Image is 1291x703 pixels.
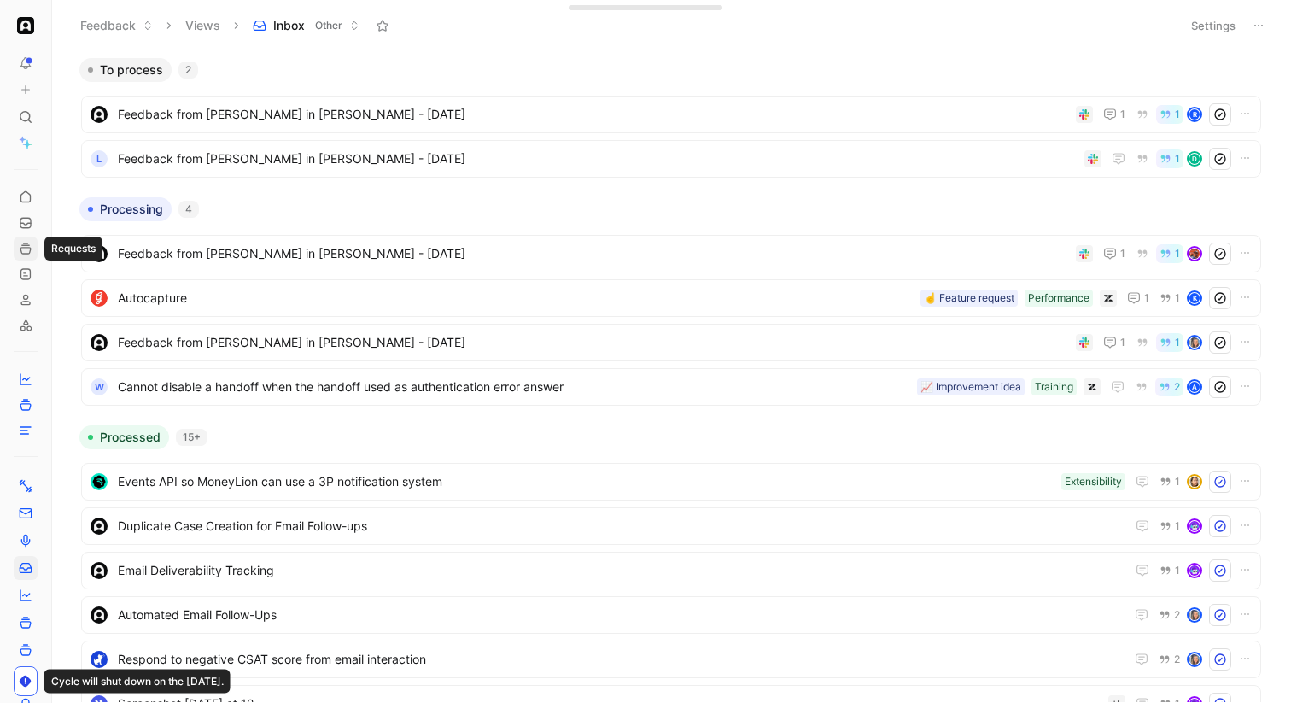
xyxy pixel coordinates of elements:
[1120,249,1125,259] span: 1
[1156,561,1183,580] button: 1
[1156,472,1183,491] button: 1
[1189,292,1200,304] div: K
[1189,476,1200,488] img: avatar
[245,13,367,38] button: InboxOther
[1035,378,1073,395] div: Training
[1175,477,1180,487] span: 1
[14,14,38,38] button: Ada
[315,17,342,34] span: Other
[1189,653,1200,665] img: avatar
[81,463,1261,501] a: logoEvents API so MoneyLion can use a 3P notification systemExtensibility1avatar
[91,378,108,395] div: W
[91,473,108,490] img: logo
[44,670,231,694] div: Cycle will shut down on the [DATE].
[1189,337,1200,349] img: avatar
[176,429,207,446] div: 15+
[118,288,914,308] span: Autocapture
[91,334,108,351] img: logo
[118,649,1125,670] span: Respond to negative CSAT score from email interaction
[1175,293,1180,303] span: 1
[1189,609,1200,621] img: avatar
[81,235,1261,272] a: logoFeedback from [PERSON_NAME] in [PERSON_NAME] - [DATE]11avatar
[73,197,1270,412] div: Processing4
[1189,520,1200,532] img: avatar
[73,58,1270,184] div: To process2
[118,516,1125,536] span: Duplicate Case Creation for Email Follow-ups
[1183,14,1243,38] button: Settings
[91,150,108,167] div: l
[1156,149,1183,168] button: 1
[1174,654,1180,665] span: 2
[1174,610,1180,620] span: 2
[1100,332,1129,353] button: 1
[920,378,1021,395] div: 📈 Improvement idea
[118,149,1078,169] span: Feedback from [PERSON_NAME] in [PERSON_NAME] - [DATE]
[1124,288,1153,308] button: 1
[178,201,199,218] div: 4
[73,13,161,38] button: Feedback
[91,606,108,624] img: logo
[1175,109,1180,120] span: 1
[1156,333,1183,352] button: 1
[1155,606,1183,624] button: 2
[81,368,1261,406] a: WCannot disable a handoff when the handoff used as authentication error answerTraining📈 Improveme...
[81,324,1261,361] a: logoFeedback from [PERSON_NAME] in [PERSON_NAME] - [DATE]11avatar
[118,472,1054,492] span: Events API so MoneyLion can use a 3P notification system
[1120,109,1125,120] span: 1
[1155,378,1183,396] button: 2
[79,58,172,82] button: To process
[91,518,108,535] img: logo
[1189,108,1200,120] div: R
[100,201,163,218] span: Processing
[79,197,172,221] button: Processing
[1189,565,1200,577] img: avatar
[118,605,1125,625] span: Automated Email Follow-Ups
[91,290,108,307] img: logo
[1156,517,1183,536] button: 1
[1156,289,1183,308] button: 1
[118,243,1069,264] span: Feedback from [PERSON_NAME] in [PERSON_NAME] - [DATE]
[1175,337,1180,348] span: 1
[91,245,108,262] img: logo
[1065,473,1122,490] div: Extensibility
[1100,104,1129,125] button: 1
[81,279,1261,317] a: logoAutocapturePerformance☝️ Feature request11K
[1100,243,1129,264] button: 1
[924,290,1014,307] div: ☝️ Feature request
[1175,154,1180,164] span: 1
[178,62,198,79] div: 2
[178,13,228,38] button: Views
[1155,650,1183,669] button: 2
[100,429,161,446] span: Processed
[1189,248,1200,260] img: avatar
[81,507,1261,545] a: logoDuplicate Case Creation for Email Follow-ups1avatar
[81,641,1261,678] a: logoRespond to negative CSAT score from email interaction2avatar
[1144,293,1149,303] span: 1
[1156,105,1183,124] button: 1
[100,62,163,79] span: To process
[1175,565,1180,576] span: 1
[1175,249,1180,259] span: 1
[17,17,34,34] img: Ada
[273,17,305,34] span: Inbox
[1189,153,1200,165] div: D
[118,377,910,397] span: Cannot disable a handoff when the handoff used as authentication error answer
[1156,244,1183,263] button: 1
[81,96,1261,133] a: logoFeedback from [PERSON_NAME] in [PERSON_NAME] - [DATE]11R
[81,596,1261,634] a: logoAutomated Email Follow-Ups2avatar
[91,651,108,668] img: logo
[91,562,108,579] img: logo
[1175,521,1180,531] span: 1
[1028,290,1089,307] div: Performance
[118,560,1125,581] span: Email Deliverability Tracking
[81,140,1261,178] a: lFeedback from [PERSON_NAME] in [PERSON_NAME] - [DATE]1D
[118,332,1069,353] span: Feedback from [PERSON_NAME] in [PERSON_NAME] - [DATE]
[1189,381,1200,393] div: A
[91,106,108,123] img: logo
[1174,382,1180,392] span: 2
[118,104,1069,125] span: Feedback from [PERSON_NAME] in [PERSON_NAME] - [DATE]
[1120,337,1125,348] span: 1
[81,552,1261,589] a: logoEmail Deliverability Tracking1avatar
[79,425,169,449] button: Processed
